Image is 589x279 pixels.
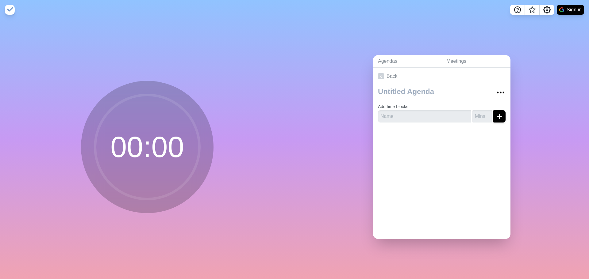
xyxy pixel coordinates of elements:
[378,110,471,123] input: Name
[373,55,441,68] a: Agendas
[472,110,492,123] input: Mins
[510,5,525,15] button: Help
[495,86,507,99] button: More
[559,7,564,12] img: google logo
[525,5,540,15] button: What’s new
[373,68,510,85] a: Back
[441,55,510,68] a: Meetings
[5,5,15,15] img: timeblocks logo
[540,5,554,15] button: Settings
[378,104,408,109] label: Add time blocks
[557,5,584,15] button: Sign in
